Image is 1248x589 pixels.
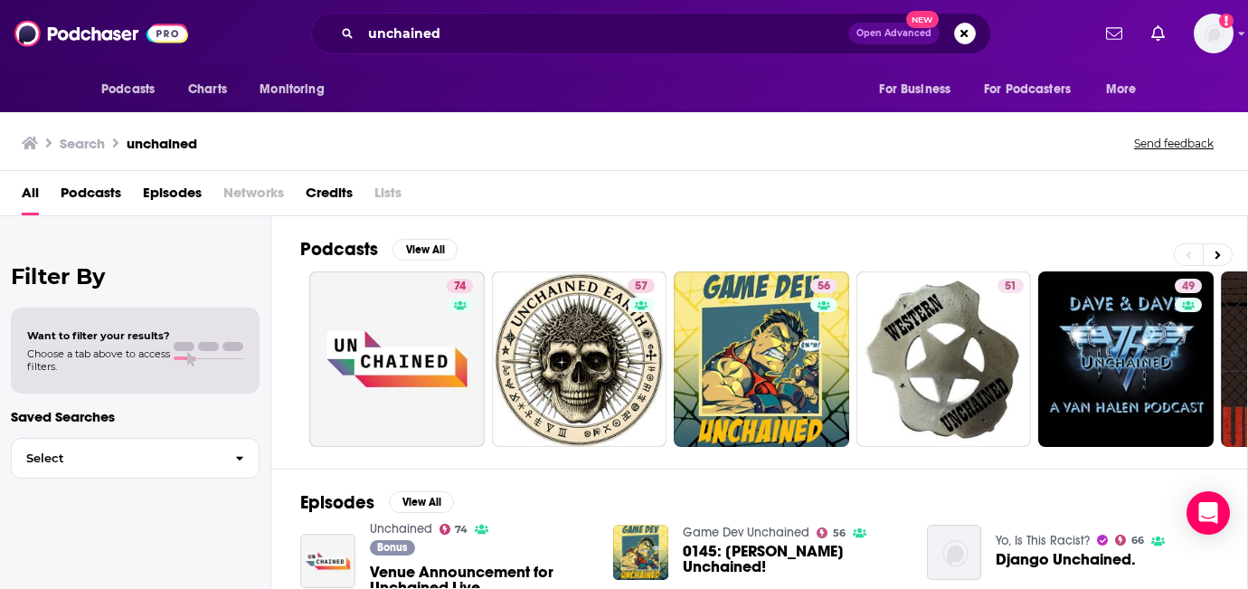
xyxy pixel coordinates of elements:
img: 0145: Jonathon Holmes Unchained! [613,525,668,580]
span: 56 [833,529,846,537]
div: Search podcasts, credits, & more... [311,13,991,54]
a: Django Unchained. [996,552,1136,567]
a: Unchained [370,521,432,537]
img: Venue Announcement for Unchained Live [300,534,355,589]
button: open menu [89,72,178,107]
h3: Search [60,135,105,152]
a: 57 [628,279,655,293]
span: For Business [879,77,950,102]
span: For Podcasters [984,77,1071,102]
button: View All [392,239,458,261]
a: Game Dev Unchained [683,525,809,540]
span: Open Advanced [856,29,931,38]
a: 49 [1038,271,1214,447]
span: Charts [188,77,227,102]
input: Search podcasts, credits, & more... [361,19,848,48]
a: PodcastsView All [300,238,458,261]
button: View All [389,491,454,513]
p: Saved Searches [11,408,260,425]
a: 49 [1175,279,1202,293]
a: 57 [492,271,667,447]
a: 0145: Jonathon Holmes Unchained! [683,544,905,575]
a: 56 [817,527,846,538]
svg: Add a profile image [1219,14,1234,28]
h2: Podcasts [300,238,378,261]
h2: Filter By [11,263,260,290]
a: 51 [856,271,1032,447]
a: 74 [447,279,473,293]
a: 74 [309,271,485,447]
span: Want to filter your results? [27,329,170,342]
div: Open Intercom Messenger [1187,491,1230,535]
a: Episodes [143,178,202,215]
button: open menu [1093,72,1159,107]
button: Select [11,438,260,479]
a: 56 [674,271,849,447]
span: Bonus [377,542,407,553]
a: EpisodesView All [300,491,454,514]
span: More [1106,77,1137,102]
a: Show notifications dropdown [1144,18,1172,49]
button: Send feedback [1129,136,1219,151]
span: Monitoring [260,77,324,102]
span: 74 [454,278,466,296]
span: 56 [818,278,830,296]
span: New [906,11,939,28]
a: 66 [1115,535,1144,546]
a: All [22,178,39,215]
span: Podcasts [101,77,155,102]
a: Show notifications dropdown [1099,18,1130,49]
button: open menu [972,72,1097,107]
a: 56 [810,279,837,293]
button: Show profile menu [1194,14,1234,53]
span: 51 [1005,278,1016,296]
span: 49 [1182,278,1195,296]
span: 0145: [PERSON_NAME] Unchained! [683,544,905,575]
h3: unchained [127,135,197,152]
span: Networks [223,178,284,215]
span: Choose a tab above to access filters. [27,347,170,373]
a: 74 [440,524,468,535]
span: 57 [635,278,648,296]
a: Charts [176,72,238,107]
h2: Episodes [300,491,374,514]
a: Yo, Is This Racist? [996,533,1090,548]
span: 74 [455,526,468,534]
span: Lists [374,178,402,215]
a: Credits [306,178,353,215]
img: Django Unchained. [927,525,982,580]
span: 66 [1131,537,1144,545]
a: 51 [997,279,1024,293]
span: Select [12,452,221,464]
a: Podcasts [61,178,121,215]
span: Logged in as ellerylsmith123 [1194,14,1234,53]
img: User Profile [1194,14,1234,53]
button: open menu [866,72,973,107]
button: Open AdvancedNew [848,23,940,44]
img: Podchaser - Follow, Share and Rate Podcasts [14,16,188,51]
button: open menu [247,72,347,107]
